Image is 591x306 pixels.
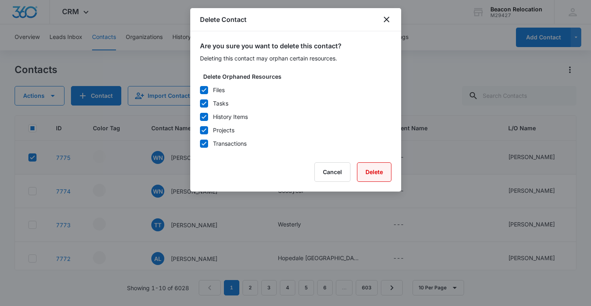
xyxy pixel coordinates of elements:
button: Delete [357,162,391,182]
div: History Items [213,112,248,121]
button: close [382,15,391,24]
div: Transactions [213,139,247,148]
div: Tasks [213,99,228,108]
p: Deleting this contact may orphan certain resources. [200,54,391,62]
div: Projects [213,126,234,134]
h1: Delete Contact [200,15,247,24]
div: Files [213,86,225,94]
button: Cancel [314,162,350,182]
h2: Are you sure you want to delete this contact? [200,41,391,51]
label: Delete Orphaned Resources [203,72,395,81]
